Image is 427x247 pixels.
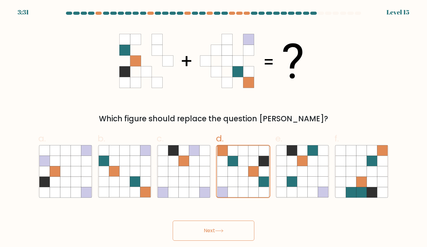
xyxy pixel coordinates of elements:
span: b. [98,132,105,145]
div: Level 15 [386,8,409,17]
div: Which figure should replace the question [PERSON_NAME]? [42,113,385,124]
span: a. [38,132,46,145]
span: f. [334,132,339,145]
div: 3:31 [18,8,29,17]
button: Next [173,221,254,241]
span: e. [275,132,282,145]
span: c. [157,132,164,145]
span: d. [216,132,224,145]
